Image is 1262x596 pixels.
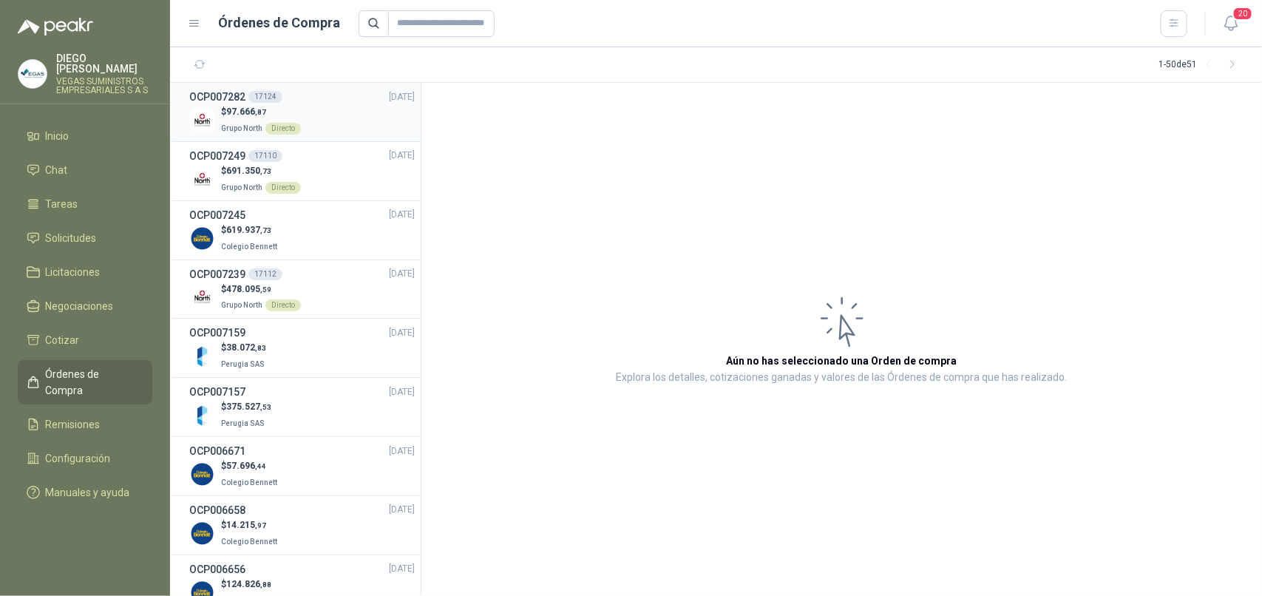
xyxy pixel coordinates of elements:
[189,207,245,223] h3: OCP007245
[389,149,415,163] span: [DATE]
[1158,53,1244,77] div: 1 - 50 de 51
[18,156,152,184] a: Chat
[189,343,215,369] img: Company Logo
[248,91,282,103] div: 17124
[389,267,415,281] span: [DATE]
[221,282,301,297] p: $
[189,89,415,135] a: OCP00728217124[DATE] Company Logo$97.666,87Grupo NorthDirecto
[189,266,245,282] h3: OCP007239
[226,579,271,589] span: 124.826
[221,105,301,119] p: $
[189,402,215,428] img: Company Logo
[189,461,215,487] img: Company Logo
[18,60,47,88] img: Company Logo
[1218,10,1244,37] button: 20
[265,182,301,194] div: Directo
[221,341,268,355] p: $
[226,225,271,235] span: 619.937
[18,410,152,438] a: Remisiones
[18,190,152,218] a: Tareas
[189,207,415,254] a: OCP007245[DATE] Company Logo$619.937,73Colegio Bennett
[189,443,415,490] a: OCP006671[DATE] Company Logo$57.696,44Colegio Bennett
[189,502,415,549] a: OCP006658[DATE] Company Logo$14.215,97Colegio Bennett
[189,443,245,459] h3: OCP006671
[389,444,415,458] span: [DATE]
[226,520,266,530] span: 14.215
[248,268,282,280] div: 17112
[221,459,280,473] p: $
[46,332,80,348] span: Cotizar
[189,521,215,546] img: Company Logo
[189,148,415,194] a: OCP00724917110[DATE] Company Logo$691.350,73Grupo NorthDirecto
[221,419,265,427] span: Perugia SAS
[226,284,271,294] span: 478.095
[221,243,277,251] span: Colegio Bennett
[46,162,68,178] span: Chat
[18,292,152,320] a: Negociaciones
[18,224,152,252] a: Solicitudes
[255,344,266,352] span: ,83
[221,183,262,192] span: Grupo North
[189,384,415,430] a: OCP007157[DATE] Company Logo$375.527,53Perugia SAS
[226,342,266,353] span: 38.072
[221,301,262,309] span: Grupo North
[389,385,415,399] span: [DATE]
[46,196,78,212] span: Tareas
[56,77,152,95] p: VEGAS SUMINISTROS EMPRESARIALES S A S
[189,148,245,164] h3: OCP007249
[189,384,245,400] h3: OCP007157
[260,403,271,411] span: ,53
[189,502,245,518] h3: OCP006658
[18,258,152,286] a: Licitaciones
[46,128,69,144] span: Inicio
[18,478,152,507] a: Manuales y ayuda
[189,284,215,310] img: Company Logo
[221,124,262,132] span: Grupo North
[189,107,215,133] img: Company Logo
[189,561,245,578] h3: OCP006656
[189,166,215,192] img: Company Logo
[389,562,415,576] span: [DATE]
[46,366,138,399] span: Órdenes de Compra
[189,89,245,105] h3: OCP007282
[255,521,266,529] span: ,97
[18,444,152,473] a: Configuración
[189,325,415,371] a: OCP007159[DATE] Company Logo$38.072,83Perugia SAS
[226,166,271,176] span: 691.350
[617,369,1068,387] p: Explora los detalles, cotizaciones ganadas y valores de las Órdenes de compra que has realizado.
[221,164,301,178] p: $
[189,325,245,341] h3: OCP007159
[389,90,415,104] span: [DATE]
[221,478,277,487] span: Colegio Bennett
[260,580,271,589] span: ,88
[221,360,265,368] span: Perugia SAS
[46,264,101,280] span: Licitaciones
[46,450,111,467] span: Configuración
[219,13,341,33] h1: Órdenes de Compra
[46,416,101,433] span: Remisiones
[189,266,415,313] a: OCP00723917112[DATE] Company Logo$478.095,59Grupo NorthDirecto
[255,462,266,470] span: ,44
[226,461,266,471] span: 57.696
[221,400,271,414] p: $
[226,106,266,117] span: 97.666
[727,353,957,369] h3: Aún no has seleccionado una Orden de compra
[248,150,282,162] div: 17110
[18,122,152,150] a: Inicio
[221,223,280,237] p: $
[18,360,152,404] a: Órdenes de Compra
[265,123,301,135] div: Directo
[260,167,271,175] span: ,73
[389,326,415,340] span: [DATE]
[255,108,266,116] span: ,87
[1232,7,1253,21] span: 20
[189,226,215,251] img: Company Logo
[56,53,152,74] p: DIEGO [PERSON_NAME]
[221,518,280,532] p: $
[18,326,152,354] a: Cotizar
[226,402,271,412] span: 375.527
[18,18,93,35] img: Logo peakr
[221,578,280,592] p: $
[260,226,271,234] span: ,73
[389,208,415,222] span: [DATE]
